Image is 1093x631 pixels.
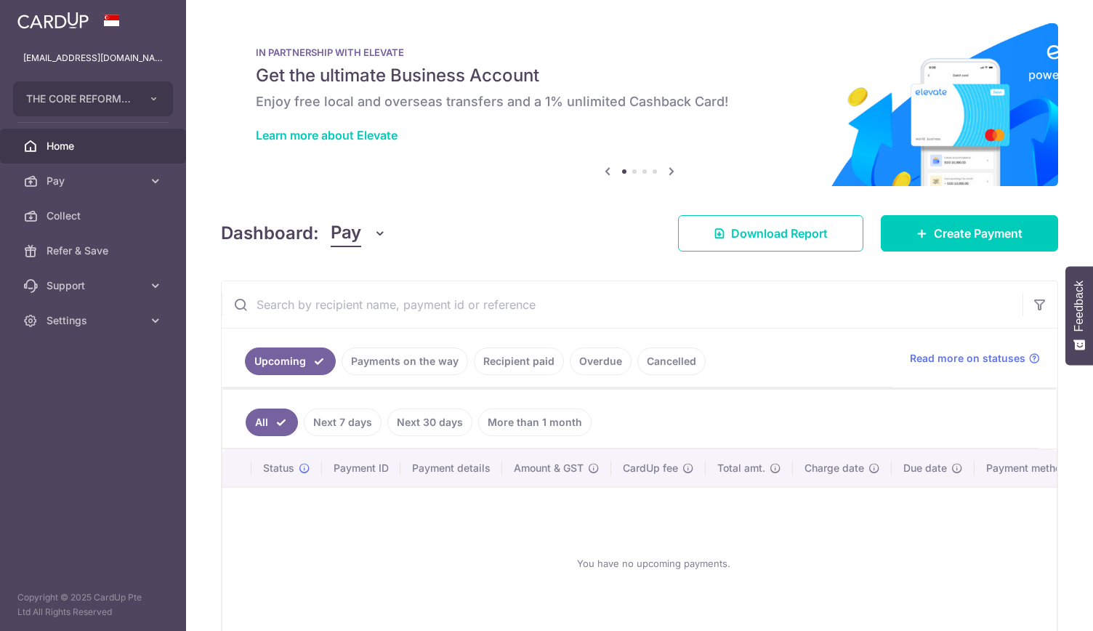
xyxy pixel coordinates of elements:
[903,461,947,475] span: Due date
[910,351,1025,366] span: Read more on statuses
[1073,281,1086,331] span: Feedback
[256,47,1023,58] p: IN PARTNERSHIP WITH ELEVATE
[881,215,1058,252] a: Create Payment
[23,51,163,65] p: [EMAIL_ADDRESS][DOMAIN_NAME]
[570,347,632,375] a: Overdue
[731,225,828,242] span: Download Report
[717,461,765,475] span: Total amt.
[342,347,468,375] a: Payments on the way
[221,23,1058,186] img: Renovation banner
[47,313,142,328] span: Settings
[304,409,382,436] a: Next 7 days
[263,461,294,475] span: Status
[47,244,142,258] span: Refer & Save
[256,93,1023,110] h6: Enjoy free local and overseas transfers and a 1% unlimited Cashback Card!
[637,347,706,375] a: Cancelled
[246,409,298,436] a: All
[474,347,564,375] a: Recipient paid
[240,499,1068,627] div: You have no upcoming payments.
[400,449,502,487] th: Payment details
[678,215,863,252] a: Download Report
[514,461,584,475] span: Amount & GST
[47,209,142,223] span: Collect
[934,225,1023,242] span: Create Payment
[13,81,173,116] button: THE CORE REFORMERY PTE. LTD.
[623,461,678,475] span: CardUp fee
[47,139,142,153] span: Home
[1065,266,1093,365] button: Feedback - Show survey
[975,449,1085,487] th: Payment method
[222,281,1023,328] input: Search by recipient name, payment id or reference
[256,64,1023,87] h5: Get the ultimate Business Account
[478,409,592,436] a: More than 1 month
[26,92,134,106] span: THE CORE REFORMERY PTE. LTD.
[804,461,864,475] span: Charge date
[331,220,387,247] button: Pay
[47,174,142,188] span: Pay
[256,128,398,142] a: Learn more about Elevate
[17,12,89,29] img: CardUp
[47,278,142,293] span: Support
[322,449,400,487] th: Payment ID
[910,351,1040,366] a: Read more on statuses
[221,220,319,246] h4: Dashboard:
[245,347,336,375] a: Upcoming
[331,220,361,247] span: Pay
[387,409,472,436] a: Next 30 days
